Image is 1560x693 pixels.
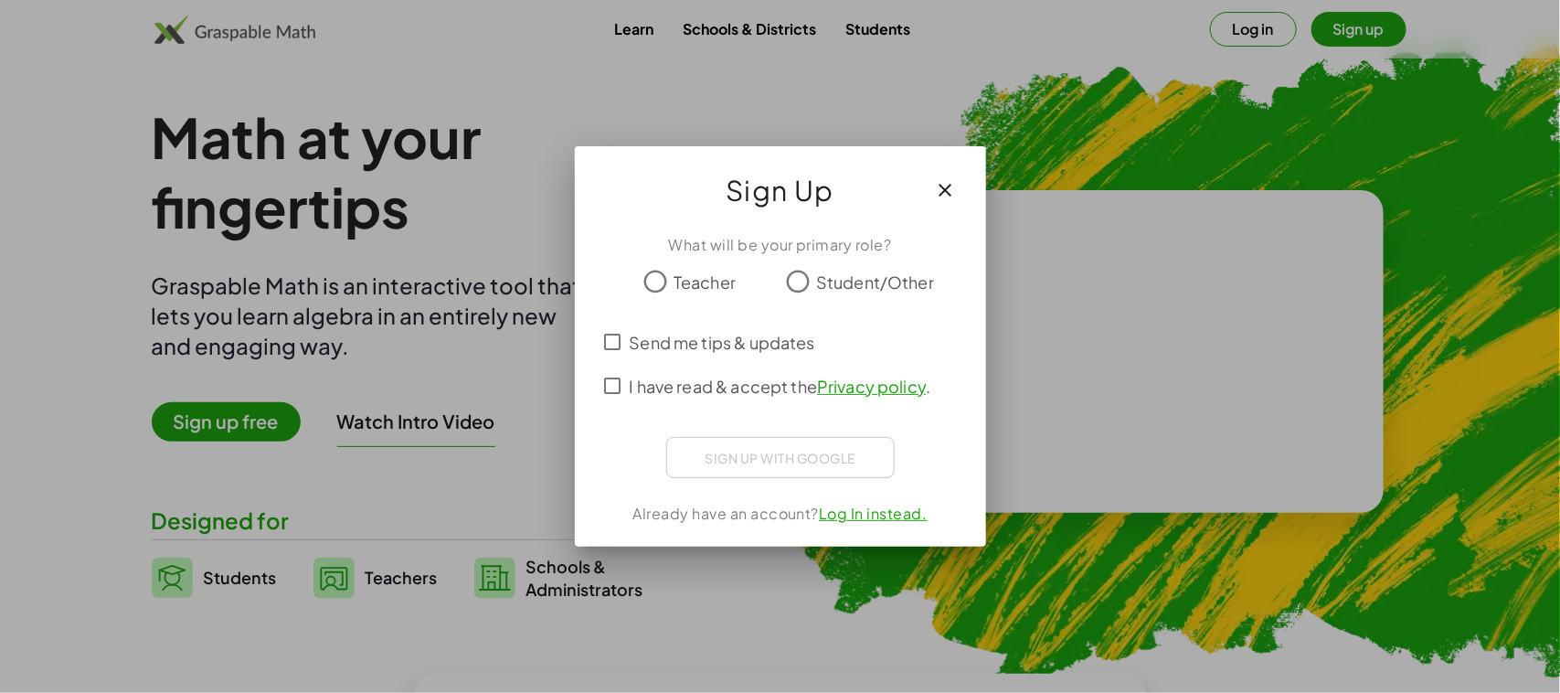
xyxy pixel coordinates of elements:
span: Send me tips & updates [630,330,815,355]
span: Sign Up [726,168,835,212]
div: What will be your primary role? [597,234,964,256]
div: Already have an account? [597,503,964,525]
span: I have read & accept the . [630,374,931,399]
a: Log In instead. [819,504,928,523]
a: Privacy policy [817,376,926,397]
span: Teacher [674,270,736,294]
span: Student/Other [816,270,934,294]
